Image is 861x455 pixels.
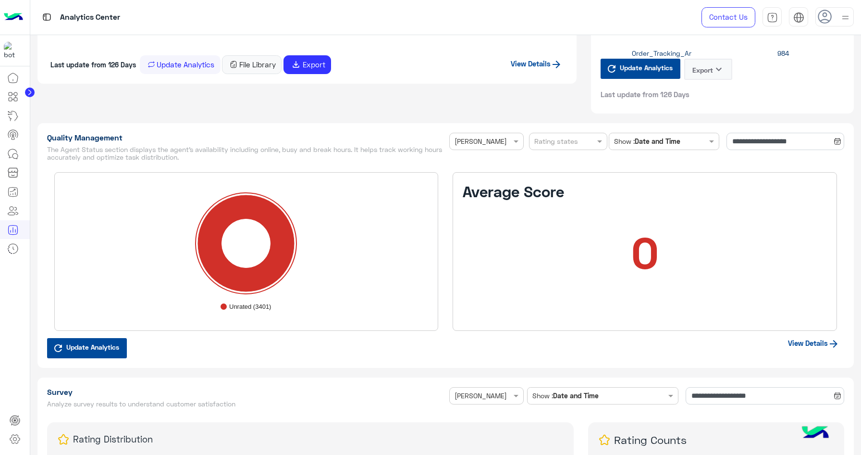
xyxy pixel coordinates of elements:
[291,60,301,69] span: file_download
[238,240,255,247] text: 100%
[47,338,127,358] button: Update Analytics
[601,89,689,99] span: Last update from 126 Days
[614,433,687,446] h4: Rating Counts
[601,59,680,79] button: Update Analytics
[763,7,782,27] a: tab
[283,55,331,75] button: file_downloadExport
[47,400,442,408] h5: Analyze survey results to understand customer satisfaction
[793,12,804,23] img: tab
[463,182,827,201] h3: Average Score
[617,61,675,74] span: Update Analytics
[41,11,53,23] img: tab
[684,59,732,80] button: Exportkeyboard_arrow_down
[47,133,442,142] h1: Quality Management
[148,61,155,68] img: repeat
[701,7,755,27] a: Contact Us
[839,12,851,24] img: profile
[230,61,237,68] img: file
[723,48,844,58] div: 984
[73,434,153,445] h5: Rating Distribution
[140,55,221,75] button: Update Analytics
[713,63,725,75] i: keyboard_arrow_down
[783,334,844,352] a: View Details
[47,146,442,161] h5: The Agent Status section displays the agent’s availability including online, busy and break hours...
[463,204,827,278] h1: 0
[58,433,69,445] img: rating
[50,56,136,73] span: Last update from 126 Days
[599,434,610,446] img: rating
[4,42,21,59] img: 919860931428189
[60,11,120,24] p: Analytics Center
[601,48,722,58] div: Order_Tracking_Ar
[222,55,282,75] button: File Library
[506,54,567,73] a: View Details
[767,12,778,23] img: tab
[229,303,271,310] text: Unrated (3401)
[64,341,122,354] span: Update Analytics
[47,387,442,397] h1: Survey
[799,417,832,450] img: hulul-logo.png
[4,7,23,27] img: Logo
[60,182,432,321] svg: A chart.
